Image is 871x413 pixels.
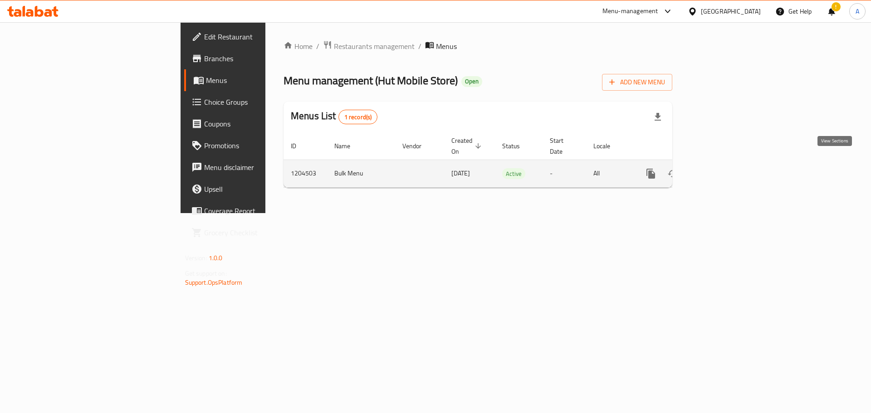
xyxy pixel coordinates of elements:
[334,141,362,151] span: Name
[323,40,415,52] a: Restaurants management
[204,97,319,107] span: Choice Groups
[204,184,319,194] span: Upsell
[451,135,484,157] span: Created On
[204,31,319,42] span: Edit Restaurant
[436,41,457,52] span: Menus
[647,106,669,128] div: Export file
[204,53,319,64] span: Branches
[204,205,319,216] span: Coverage Report
[586,160,633,187] td: All
[609,77,665,88] span: Add New Menu
[339,113,377,121] span: 1 record(s)
[451,167,470,179] span: [DATE]
[402,141,433,151] span: Vendor
[184,156,326,178] a: Menu disclaimer
[856,6,859,16] span: A
[185,277,243,288] a: Support.OpsPlatform
[184,69,326,91] a: Menus
[184,200,326,222] a: Coverage Report
[184,113,326,135] a: Coupons
[284,132,734,188] table: enhanced table
[184,48,326,69] a: Branches
[502,169,525,179] span: Active
[502,141,532,151] span: Status
[291,141,308,151] span: ID
[284,70,458,91] span: Menu management ( Hut Mobile Store )
[291,109,377,124] h2: Menus List
[662,163,684,185] button: Change Status
[502,168,525,179] div: Active
[185,252,207,264] span: Version:
[334,41,415,52] span: Restaurants management
[633,132,734,160] th: Actions
[701,6,761,16] div: [GEOGRAPHIC_DATA]
[206,75,319,86] span: Menus
[204,227,319,238] span: Grocery Checklist
[418,41,421,52] li: /
[184,26,326,48] a: Edit Restaurant
[184,222,326,243] a: Grocery Checklist
[204,162,319,173] span: Menu disclaimer
[602,74,672,91] button: Add New Menu
[593,141,622,151] span: Locale
[640,163,662,185] button: more
[204,118,319,129] span: Coupons
[185,267,227,279] span: Get support on:
[338,110,378,124] div: Total records count
[602,6,658,17] div: Menu-management
[543,160,586,187] td: -
[184,178,326,200] a: Upsell
[184,91,326,113] a: Choice Groups
[461,76,482,87] div: Open
[461,78,482,85] span: Open
[184,135,326,156] a: Promotions
[209,252,223,264] span: 1.0.0
[327,160,395,187] td: Bulk Menu
[204,140,319,151] span: Promotions
[550,135,575,157] span: Start Date
[284,40,672,52] nav: breadcrumb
